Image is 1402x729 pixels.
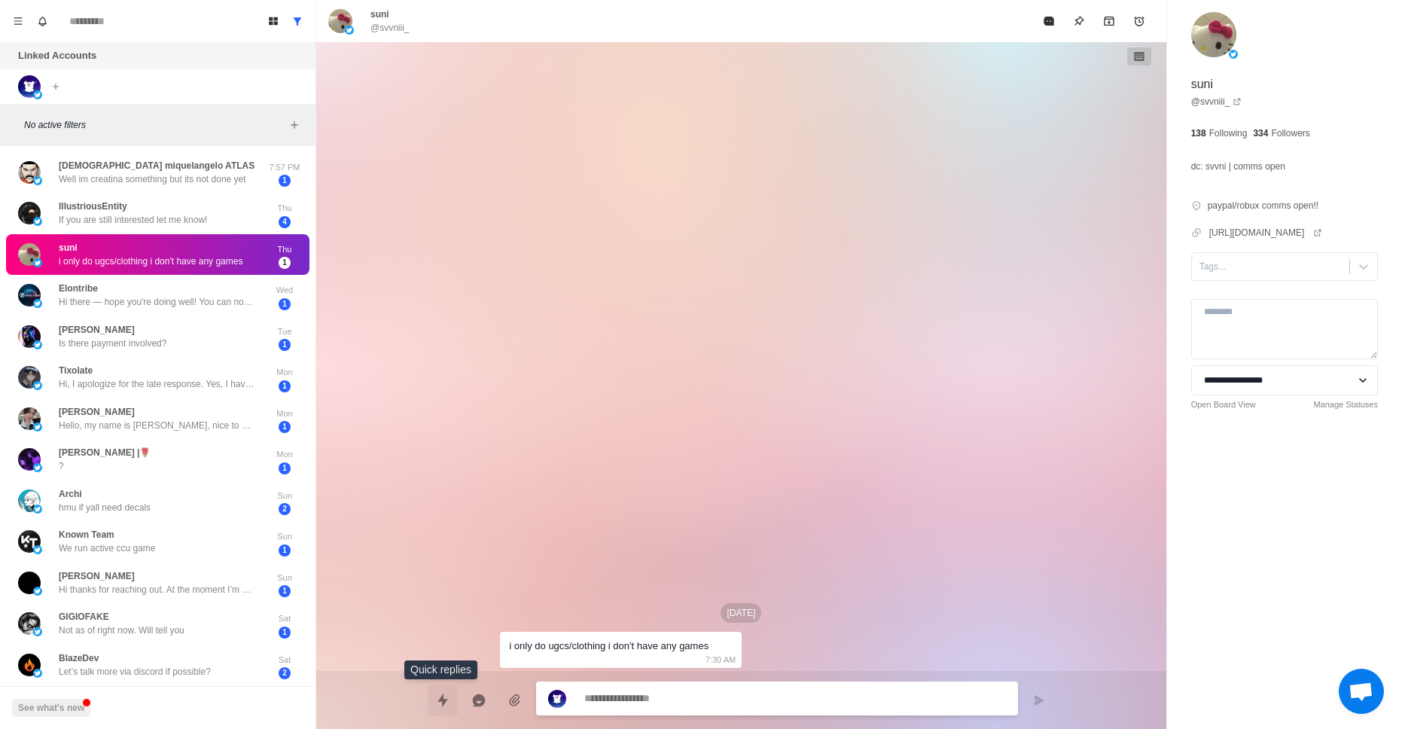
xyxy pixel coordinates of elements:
[59,624,184,637] p: Not as of right now. Will tell you
[33,545,42,554] img: picture
[721,603,761,623] p: [DATE]
[30,9,54,33] button: Notifications
[59,528,114,541] p: Known Team
[266,490,303,502] p: Sun
[266,202,303,215] p: Thu
[1064,6,1094,36] button: Pin
[59,323,135,337] p: [PERSON_NAME]
[33,176,42,185] img: picture
[59,241,78,255] p: suni
[1034,6,1064,36] button: Mark as read
[59,446,151,459] p: [PERSON_NAME] |🌹
[18,490,41,512] img: picture
[266,161,303,174] p: 7:57 PM
[59,610,109,624] p: GIGIOFAKE
[279,421,291,433] span: 1
[59,569,135,583] p: [PERSON_NAME]
[266,448,303,461] p: Mon
[59,651,99,665] p: BlazeDev
[33,381,42,390] img: picture
[59,583,254,596] p: Hi thanks for reaching out. At the moment I’m on a break and don’t have any active game running, ...
[1191,158,1285,175] p: dc: svvni | comms open
[59,159,254,172] p: [DEMOGRAPHIC_DATA] miquelangelo ATLAS
[47,78,65,96] button: Add account
[1208,199,1318,212] p: paypal/robux comms open!!
[1209,226,1323,239] a: [URL][DOMAIN_NAME]
[1094,6,1124,36] button: Archive
[500,685,530,715] button: Add media
[59,419,254,432] p: Hello, my name is [PERSON_NAME], nice to meet you! I like to make friends of the opposite sex who...
[1229,50,1238,59] img: picture
[266,284,303,297] p: Wed
[6,9,30,33] button: Menu
[509,638,709,654] div: i only do ugcs/clothing i don't have any games
[285,116,303,134] button: Add filters
[18,75,41,98] img: picture
[1124,6,1154,36] button: Add reminder
[1191,95,1242,108] a: @svvniii_
[1209,127,1248,140] p: Following
[59,541,156,555] p: We run active ccu game
[33,299,42,308] img: picture
[59,377,254,391] p: Hi, I apologize for the late response. Yes, I have a small game that peaked at 230K MAU and has n...
[24,118,285,132] p: No active filters
[1024,685,1054,715] button: Send message
[266,612,303,625] p: Sat
[1191,398,1256,411] a: Open Board View
[1191,75,1213,93] p: suni
[1191,127,1206,140] p: 138
[266,572,303,584] p: Sun
[285,9,309,33] button: Show all conversations
[266,325,303,338] p: Tue
[1253,127,1268,140] p: 334
[59,282,98,295] p: Elontribe
[279,216,291,228] span: 4
[18,407,41,430] img: picture
[266,243,303,256] p: Thu
[18,572,41,594] img: picture
[279,544,291,557] span: 1
[59,172,246,186] p: Well im creatina something but its not done yet
[12,699,90,717] button: See what's new
[279,339,291,351] span: 1
[279,257,291,269] span: 1
[18,202,41,224] img: picture
[279,462,291,474] span: 1
[279,503,291,515] span: 2
[33,505,42,514] img: picture
[18,48,96,63] p: Linked Accounts
[279,380,291,392] span: 1
[328,9,352,33] img: picture
[33,258,42,267] img: picture
[18,284,41,307] img: picture
[59,487,82,501] p: Archi
[18,325,41,348] img: picture
[18,243,41,266] img: picture
[18,161,41,184] img: picture
[18,612,41,635] img: picture
[18,448,41,471] img: picture
[33,627,42,636] img: picture
[33,217,42,226] img: picture
[706,651,736,668] p: 7:30 AM
[59,501,151,514] p: hmu if yall need decals
[266,407,303,420] p: Mon
[18,530,41,553] img: picture
[59,665,211,679] p: Let’s talk more via discord if possible?
[59,295,254,309] p: Hi there — hope you're doing well! You can now access original shares (Primary Market) of [PERSON...
[1339,669,1384,714] a: Open chat
[59,337,166,350] p: Is there payment involved?
[279,298,291,310] span: 1
[279,175,291,187] span: 1
[18,366,41,389] img: picture
[279,667,291,679] span: 2
[59,405,135,419] p: [PERSON_NAME]
[18,654,41,676] img: picture
[1191,12,1236,57] img: picture
[266,654,303,666] p: Sat
[266,530,303,543] p: Sun
[33,340,42,349] img: picture
[279,627,291,639] span: 1
[345,26,354,35] img: picture
[370,8,389,21] p: suni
